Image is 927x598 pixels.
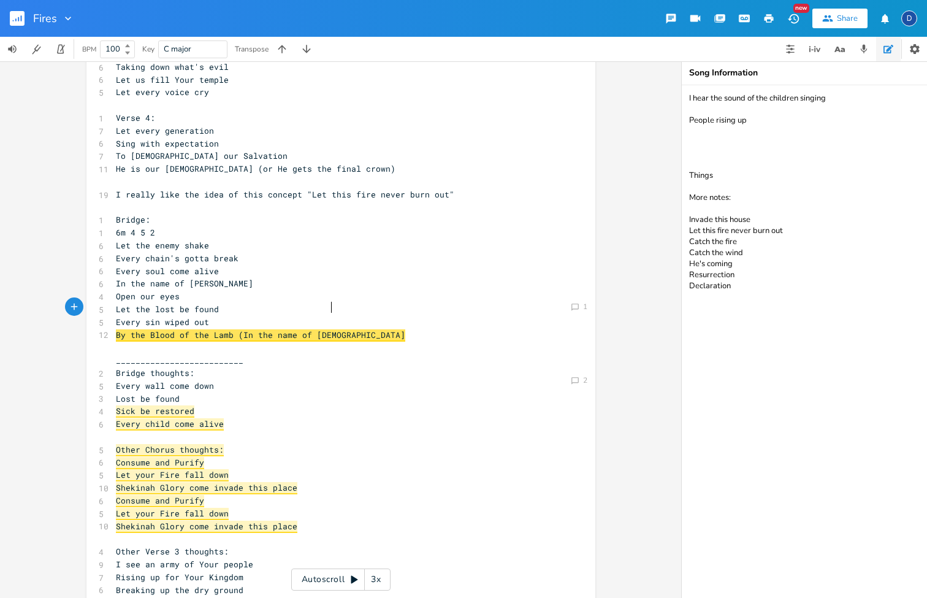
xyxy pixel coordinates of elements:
[116,316,209,328] span: Every sin wiped out
[116,482,297,494] span: Shekinah Glory come invade this place
[116,304,219,315] span: Let the lost be found
[116,86,209,98] span: Let every voice cry
[116,266,219,277] span: Every soul come alive
[116,74,229,85] span: Let us fill Your temple
[116,278,253,289] span: In the name of [PERSON_NAME]
[116,291,180,302] span: Open our eyes
[116,393,180,404] span: Lost be found
[116,444,224,456] span: Other Chorus thoughts:
[116,559,253,570] span: I see an army of Your people
[901,10,917,26] div: David Jones
[116,112,155,123] span: Verse 4:
[116,214,150,225] span: Bridge:
[812,9,868,28] button: Share
[365,569,387,591] div: 3x
[781,7,806,29] button: New
[116,240,209,251] span: Let the enemy shake
[116,572,243,583] span: Rising up for Your Kingdom
[116,521,297,533] span: Shekinah Glory come invade this place
[33,13,57,24] span: Fires
[235,45,269,53] div: Transpose
[116,508,229,520] span: Let your Fire fall down
[116,495,204,507] span: Consume and Purify
[116,546,229,557] span: Other Verse 3 thoughts:
[116,227,155,238] span: 6m 4 5 2
[116,189,454,200] span: I really like the idea of this concept "Let this fire never burn out"
[116,355,243,366] span: __________________________
[583,303,587,310] div: 1
[116,253,238,264] span: Every chain's gotta break
[793,4,809,13] div: New
[901,4,917,33] button: D
[116,163,395,174] span: He is our [DEMOGRAPHIC_DATA] (or He gets the final crown)
[291,569,391,591] div: Autoscroll
[82,46,96,53] div: BPM
[116,329,405,342] span: By the Blood of the Lamb (In the name of [DEMOGRAPHIC_DATA]
[142,45,154,53] div: Key
[116,125,214,136] span: Let every generation
[116,367,194,378] span: Bridge thoughts:
[583,377,587,384] div: 2
[116,61,229,72] span: Taking down what's evil
[116,457,204,469] span: Consume and Purify
[116,150,288,161] span: To [DEMOGRAPHIC_DATA] our Salvation
[164,44,191,55] span: C major
[116,138,219,149] span: Sing with expectation
[837,13,858,24] div: Share
[689,69,920,77] div: Song Information
[116,469,229,481] span: Let your Fire fall down
[116,418,224,431] span: Every child come alive
[116,380,214,391] span: Every wall come down
[116,585,243,596] span: Breaking up the dry ground
[116,405,194,418] span: Sick be restored
[682,85,927,598] textarea: I hear the sound of the children singing People rising up Things More notes: Invade this house Le...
